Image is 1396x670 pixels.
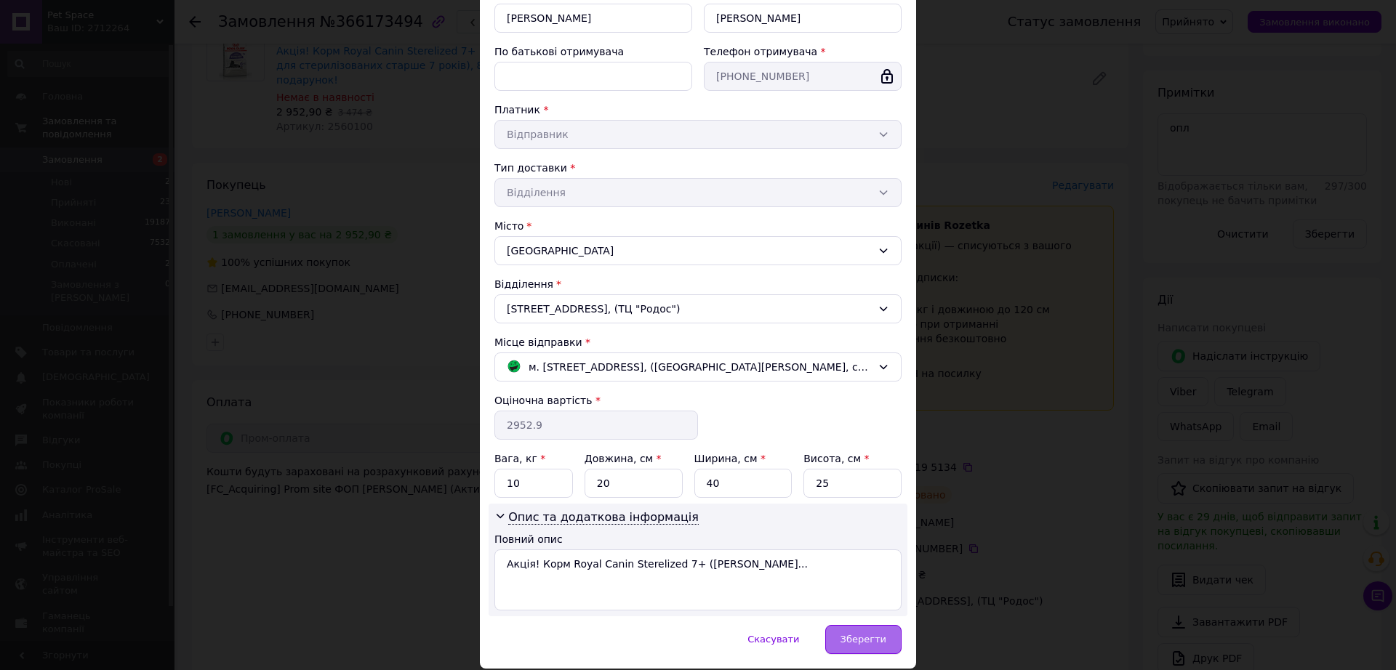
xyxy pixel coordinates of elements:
[494,395,592,406] label: Оціночна вартість
[704,46,817,57] label: Телефон отримувача
[494,453,545,464] label: Вага, кг
[494,236,902,265] div: [GEOGRAPHIC_DATA]
[704,62,902,91] input: +380
[803,453,869,464] label: Висота, см
[494,533,563,545] label: Повний опис
[494,102,902,117] div: Платник
[529,359,872,375] span: м. [STREET_ADDRESS], ([GEOGRAPHIC_DATA][PERSON_NAME], ст.м. [GEOGRAPHIC_DATA])
[494,549,902,610] textarea: Акція! Корм Royal Canin Sterelized 7+ ([PERSON_NAME]...
[841,634,886,645] span: Зберегти
[747,634,799,645] span: Скасувати
[508,510,699,525] span: Опис та додаткова інформація
[494,161,902,175] div: Тип доставки
[494,294,902,323] div: [STREET_ADDRESS], (ТЦ "Родос")
[585,453,662,464] label: Довжина, см
[694,453,766,464] label: Ширина, см
[494,219,902,233] div: Місто
[494,46,624,57] label: По батькові отримувача
[494,277,902,291] div: Відділення
[494,335,902,350] div: Місце відправки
